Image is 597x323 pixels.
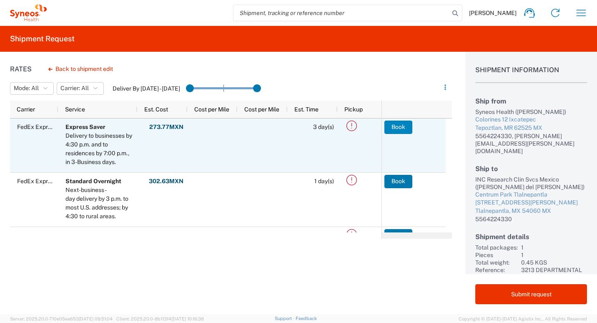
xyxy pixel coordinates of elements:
[17,124,57,130] span: FedEx Express
[521,259,587,266] div: 0.45 KGS
[65,232,116,239] b: Priority Overnight
[475,215,587,223] div: 5564224330
[10,82,54,95] button: Mode: All
[296,316,317,321] a: Feedback
[113,85,180,92] label: Deliver By [DATE] - [DATE]
[17,178,57,184] span: FedEx Express
[79,316,113,321] span: [DATE] 09:51:04
[475,191,587,215] a: Centrum Park Tlalnepantla [STREET_ADDRESS][PERSON_NAME]Tlalnepantla, MX 54060 MX
[475,251,518,259] div: Pieces
[469,9,517,17] span: [PERSON_NAME]
[17,106,35,113] span: Carrier
[521,251,587,259] div: 1
[65,186,134,221] div: Next-business-day delivery by 3 p.m. to most U.S. addresses; by 4:30 to rural areas.
[521,244,587,251] div: 1
[314,232,334,239] span: 1 day(s)
[171,316,204,321] span: [DATE] 10:16:38
[233,5,449,21] input: Shipment, tracking or reference number
[148,175,184,188] button: 302.63MXN
[65,178,121,184] b: Standard Overnight
[150,232,183,240] strong: 367.22 MXN
[475,116,587,132] a: Colorines 12 IxcatepecTepoztlan, MR 62525 MX
[475,165,587,173] h2: Ship to
[475,108,587,116] div: Syneos Health ([PERSON_NAME])
[14,84,39,92] span: Mode: All
[65,106,85,113] span: Service
[17,232,57,239] span: FedEx Express
[459,315,587,323] span: Copyright © [DATE]-[DATE] Agistix Inc., All Rights Reserved
[475,124,587,132] div: Tepoztlan, MR 62525 MX
[144,106,168,113] span: Est. Cost
[10,65,32,73] h1: Rates
[194,106,229,113] span: Cost per Mile
[475,66,587,83] h1: Shipment Information
[314,178,334,184] span: 1 day(s)
[10,34,75,44] h2: Shipment Request
[294,106,319,113] span: Est. Time
[149,229,184,242] button: 367.22MXN
[475,259,518,266] div: Total weight:
[475,233,587,241] h2: Shipment details
[57,82,104,95] button: Carrier: All
[149,123,183,131] strong: 273.77 MXN
[42,62,120,76] button: Back to shipment edit
[149,121,184,134] button: 273.77MXN
[475,176,587,191] div: INC Research Clin Svcs Mexico ([PERSON_NAME] del [PERSON_NAME])
[65,131,134,167] div: Delivery to businesses by 4:30 p.m. and to residences by 7:00 p.m., in 3-Business days.
[475,191,587,207] div: Centrum Park Tlalnepantla [STREET_ADDRESS][PERSON_NAME]
[65,124,105,130] b: Express Saver
[244,106,279,113] span: Cost per Mile
[313,124,334,130] span: 3 day(s)
[60,84,89,92] span: Carrier: All
[275,316,296,321] a: Support
[521,266,587,281] div: 3213 DEPARTMENTAL EXPENSE
[116,316,204,321] span: Client: 2025.20.0-8b113f4
[475,244,518,251] div: Total packages:
[344,106,363,113] span: Pickup
[475,284,587,304] button: Submit request
[475,266,518,281] div: Reference:
[384,229,412,242] button: Book
[475,116,587,124] div: Colorines 12 Ixcatepec
[384,121,412,134] button: Book
[10,316,113,321] span: Server: 2025.20.0-710e05ee653
[149,177,183,185] strong: 302.63 MXN
[384,175,412,188] button: Book
[475,207,587,215] div: Tlalnepantla, MX 54060 MX
[475,97,587,105] h2: Ship from
[475,132,587,155] div: 5564224330, [PERSON_NAME][EMAIL_ADDRESS][PERSON_NAME][DOMAIN_NAME]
